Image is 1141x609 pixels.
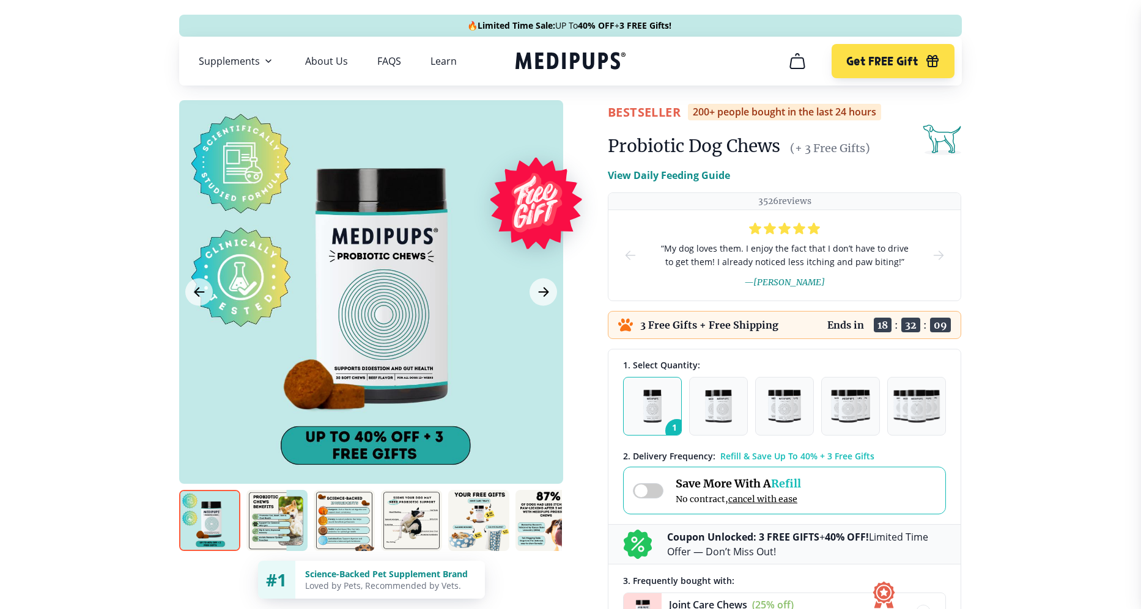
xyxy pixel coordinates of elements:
b: 40% OFF! [825,530,869,544]
p: View Daily Feeding Guide [608,168,730,183]
span: Get FREE Gift [846,54,918,68]
span: Supplements [199,55,260,67]
span: Refill & Save Up To 40% + 3 Free Gifts [720,450,874,462]
a: About Us [305,55,348,67]
span: 1 [665,419,689,442]
span: — [PERSON_NAME] [744,277,825,288]
button: 1 [623,377,682,436]
span: No contract, [676,494,801,505]
p: 3 Free Gifts + Free Shipping [640,319,778,331]
img: Probiotic Dog Chews | Natural Dog Supplements [179,490,240,551]
img: Probiotic Dog Chews | Natural Dog Supplements [246,490,308,551]
img: Probiotic Dog Chews | Natural Dog Supplements [448,490,509,551]
span: 32 [901,318,920,332]
button: next-slide [931,210,946,301]
span: BestSeller [608,104,681,120]
button: Supplements [199,54,276,68]
p: Ends in [827,319,864,331]
span: 3 . Frequently bought with: [623,575,734,586]
h1: Probiotic Dog Chews [608,135,780,157]
img: Pack of 4 - Natural Dog Supplements [831,390,870,423]
span: (+ 3 Free Gifts) [790,141,870,155]
span: Refill [771,476,801,490]
span: Save More With A [676,476,801,490]
p: + Limited Time Offer — Don’t Miss Out! [667,530,946,559]
img: Pack of 1 - Natural Dog Supplements [643,390,662,423]
img: Pack of 5 - Natural Dog Supplements [893,390,940,423]
button: cart [783,46,812,76]
button: prev-slide [623,210,638,301]
span: “ My dog loves them. I enjoy the fact that I don’t have to drive to get them! I already noticed l... [657,242,912,269]
div: Loved by Pets, Recommended by Vets. [305,580,475,591]
button: Get FREE Gift [832,44,955,78]
div: 1. Select Quantity: [623,359,946,371]
button: Previous Image [185,279,213,306]
span: 🔥 UP To + [467,20,671,32]
img: Pack of 2 - Natural Dog Supplements [705,390,732,423]
span: 2 . Delivery Frequency: [623,450,715,462]
div: Science-Backed Pet Supplement Brand [305,568,475,580]
span: cancel with ease [728,494,797,505]
img: Probiotic Dog Chews | Natural Dog Supplements [515,490,577,551]
span: : [895,319,898,331]
img: Probiotic Dog Chews | Natural Dog Supplements [381,490,442,551]
span: #1 [266,568,287,591]
span: 09 [930,318,951,332]
b: Coupon Unlocked: 3 FREE GIFTS [667,530,819,544]
div: 200+ people bought in the last 24 hours [688,104,881,120]
a: Medipups [515,49,626,75]
img: Probiotic Dog Chews | Natural Dog Supplements [314,490,375,551]
a: FAQS [377,55,401,67]
a: Learn [430,55,457,67]
span: : [923,319,927,331]
span: 18 [874,318,892,332]
button: Next Image [530,279,557,306]
p: 3526 reviews [758,195,811,207]
img: Pack of 3 - Natural Dog Supplements [768,390,801,423]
